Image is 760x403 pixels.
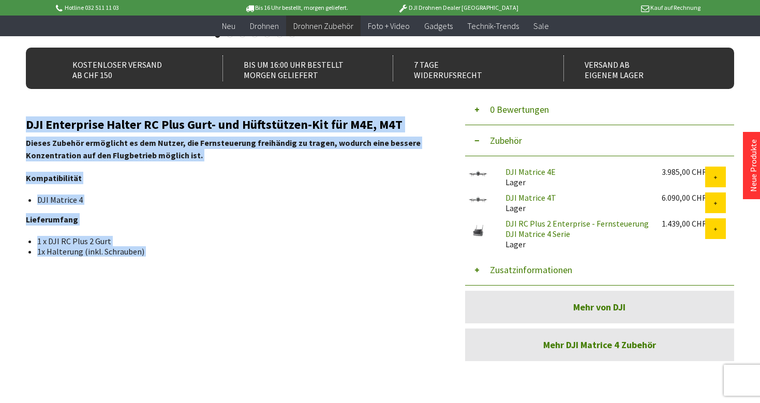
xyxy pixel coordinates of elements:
a: Gadgets [417,16,460,37]
span: Sale [533,21,549,31]
button: Zusatzinformationen [465,255,734,286]
p: Hotline 032 511 11 03 [54,2,216,14]
a: Mehr DJI Matrice 4 Zubehör [465,329,734,361]
li: 1x Halterung (inkl. Schrauben) [37,246,428,257]
p: Bis 16 Uhr bestellt, morgen geliefert. [216,2,377,14]
a: DJI Matrice 4T [505,192,556,203]
a: Sale [526,16,556,37]
button: Zubehör [465,125,734,156]
span: Drohnen [250,21,279,31]
li: 1 x DJI RC Plus 2 Gurt [37,236,428,246]
button: 0 Bewertungen [465,94,734,125]
div: 7 Tage Widerrufsrecht [393,55,543,81]
div: 3.985,00 CHF [662,167,705,177]
div: Kostenloser Versand ab CHF 150 [52,55,202,81]
span: Gadgets [424,21,453,31]
img: DJI Matrice 4T [465,192,491,207]
div: Versand ab eigenem Lager [563,55,713,81]
div: 6.090,00 CHF [662,192,705,203]
p: DJI Drohnen Dealer [GEOGRAPHIC_DATA] [377,2,539,14]
img: DJI RC Plus 2 Enterprise - Fernsteuerung DJI Matrice 4 Serie [465,218,491,244]
strong: Kompatibilität [26,173,82,183]
a: Technik-Trends [460,16,526,37]
div: Lager [497,218,653,249]
strong: Dieses Zubehör ermöglicht es dem Nutzer, die Fernsteuerung freihändig zu tragen, wodurch eine bes... [26,138,421,160]
a: Foto + Video [361,16,417,37]
h2: DJI Enterprise Halter RC Plus Gurt- und Hüftstützen-Kit für M4E, M4T [26,118,437,131]
span: Technik-Trends [467,21,519,31]
p: Kauf auf Rechnung [539,2,701,14]
span: Neu [222,21,235,31]
img: DJI Matrice 4E [465,167,491,181]
a: DJI Matrice 4E [505,167,556,177]
a: DJI RC Plus 2 Enterprise - Fernsteuerung DJI Matrice 4 Serie [505,218,649,239]
div: Bis um 16:00 Uhr bestellt Morgen geliefert [222,55,372,81]
a: Mehr von DJI [465,291,734,323]
a: Neue Produkte [748,139,758,192]
a: Drohnen Zubehör [286,16,361,37]
a: Drohnen [243,16,286,37]
div: 1.439,00 CHF [662,218,705,229]
span: Foto + Video [368,21,410,31]
strong: Lieferumfang [26,214,78,225]
span: Drohnen Zubehör [293,21,353,31]
div: Lager [497,192,653,213]
li: DJI Matrice 4 [37,195,428,205]
a: Neu [215,16,243,37]
div: Lager [497,167,653,187]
